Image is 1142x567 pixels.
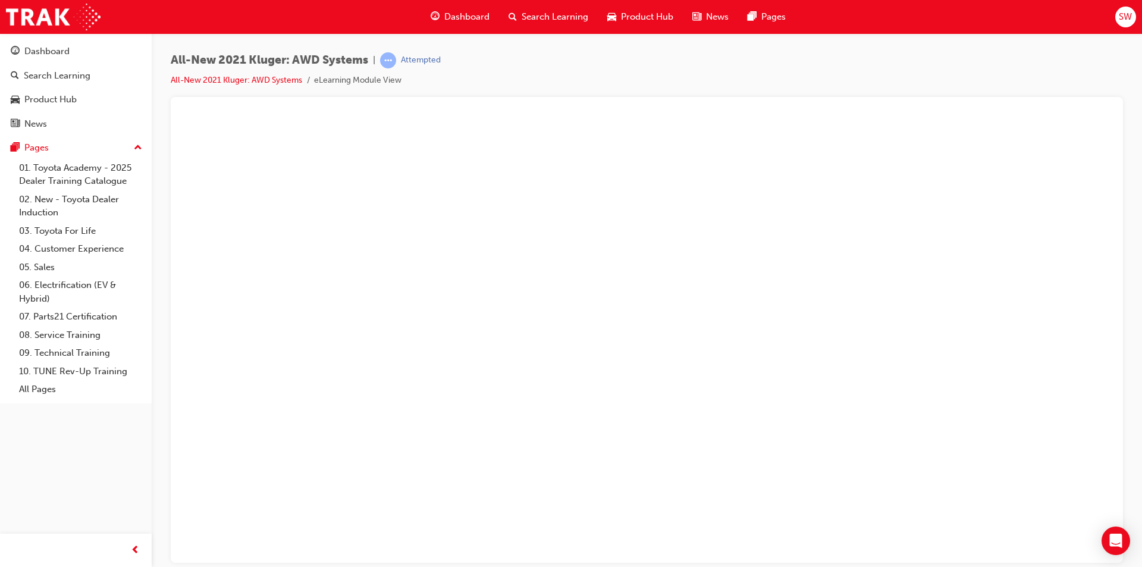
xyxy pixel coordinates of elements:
span: All-New 2021 Kluger: AWD Systems [171,54,368,67]
span: search-icon [509,10,517,24]
a: guage-iconDashboard [421,5,499,29]
div: News [24,117,47,131]
span: up-icon [134,140,142,156]
span: car-icon [11,95,20,105]
span: SW [1119,10,1132,24]
a: 04. Customer Experience [14,240,147,258]
a: 08. Service Training [14,326,147,344]
span: Pages [761,10,786,24]
a: All-New 2021 Kluger: AWD Systems [171,75,302,85]
li: eLearning Module View [314,74,401,87]
a: pages-iconPages [738,5,795,29]
a: Search Learning [5,65,147,87]
button: Pages [5,137,147,159]
div: Dashboard [24,45,70,58]
div: Product Hub [24,93,77,106]
span: pages-icon [748,10,757,24]
a: News [5,113,147,135]
a: car-iconProduct Hub [598,5,683,29]
span: news-icon [692,10,701,24]
span: pages-icon [11,143,20,154]
span: guage-icon [11,46,20,57]
span: search-icon [11,71,19,82]
span: Search Learning [522,10,588,24]
span: car-icon [607,10,616,24]
a: 02. New - Toyota Dealer Induction [14,190,147,222]
a: All Pages [14,380,147,399]
a: 07. Parts21 Certification [14,308,147,326]
button: DashboardSearch LearningProduct HubNews [5,38,147,137]
button: SW [1115,7,1136,27]
div: Attempted [401,55,441,66]
a: 01. Toyota Academy - 2025 Dealer Training Catalogue [14,159,147,190]
a: Product Hub [5,89,147,111]
a: 09. Technical Training [14,344,147,362]
span: news-icon [11,119,20,130]
span: prev-icon [131,543,140,558]
span: Dashboard [444,10,490,24]
a: news-iconNews [683,5,738,29]
a: 10. TUNE Rev-Up Training [14,362,147,381]
span: guage-icon [431,10,440,24]
div: Search Learning [24,69,90,83]
span: Product Hub [621,10,673,24]
img: Trak [6,4,101,30]
a: 03. Toyota For Life [14,222,147,240]
div: Pages [24,141,49,155]
a: 05. Sales [14,258,147,277]
span: News [706,10,729,24]
a: Dashboard [5,40,147,62]
span: | [373,54,375,67]
a: search-iconSearch Learning [499,5,598,29]
span: learningRecordVerb_ATTEMPT-icon [380,52,396,68]
div: Open Intercom Messenger [1102,527,1130,555]
a: 06. Electrification (EV & Hybrid) [14,276,147,308]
